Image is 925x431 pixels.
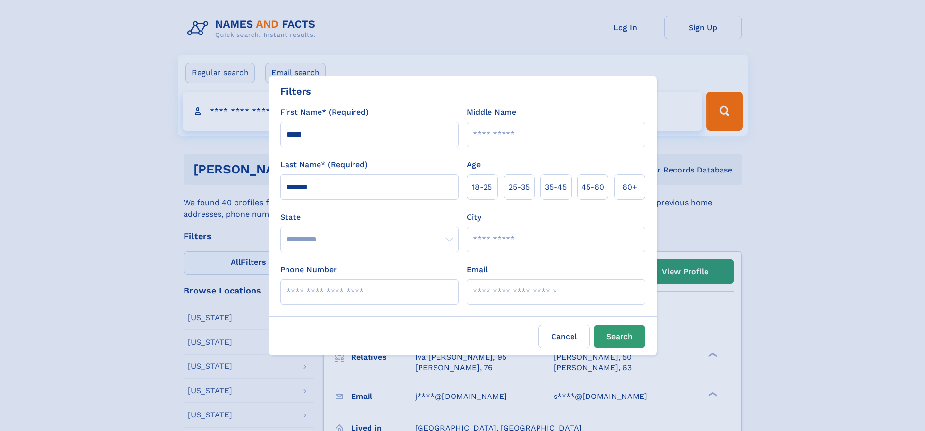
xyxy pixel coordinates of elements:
label: Middle Name [467,106,516,118]
label: State [280,211,459,223]
span: 60+ [622,181,637,193]
label: Last Name* (Required) [280,159,368,171]
label: Age [467,159,481,171]
span: 18‑25 [472,181,492,193]
span: 45‑60 [581,181,604,193]
label: Email [467,264,488,276]
div: Filters [280,84,311,99]
span: 35‑45 [545,181,567,193]
label: First Name* (Required) [280,106,369,118]
button: Search [594,325,645,348]
label: Cancel [538,325,590,348]
span: 25‑35 [508,181,530,193]
label: Phone Number [280,264,337,276]
label: City [467,211,481,223]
